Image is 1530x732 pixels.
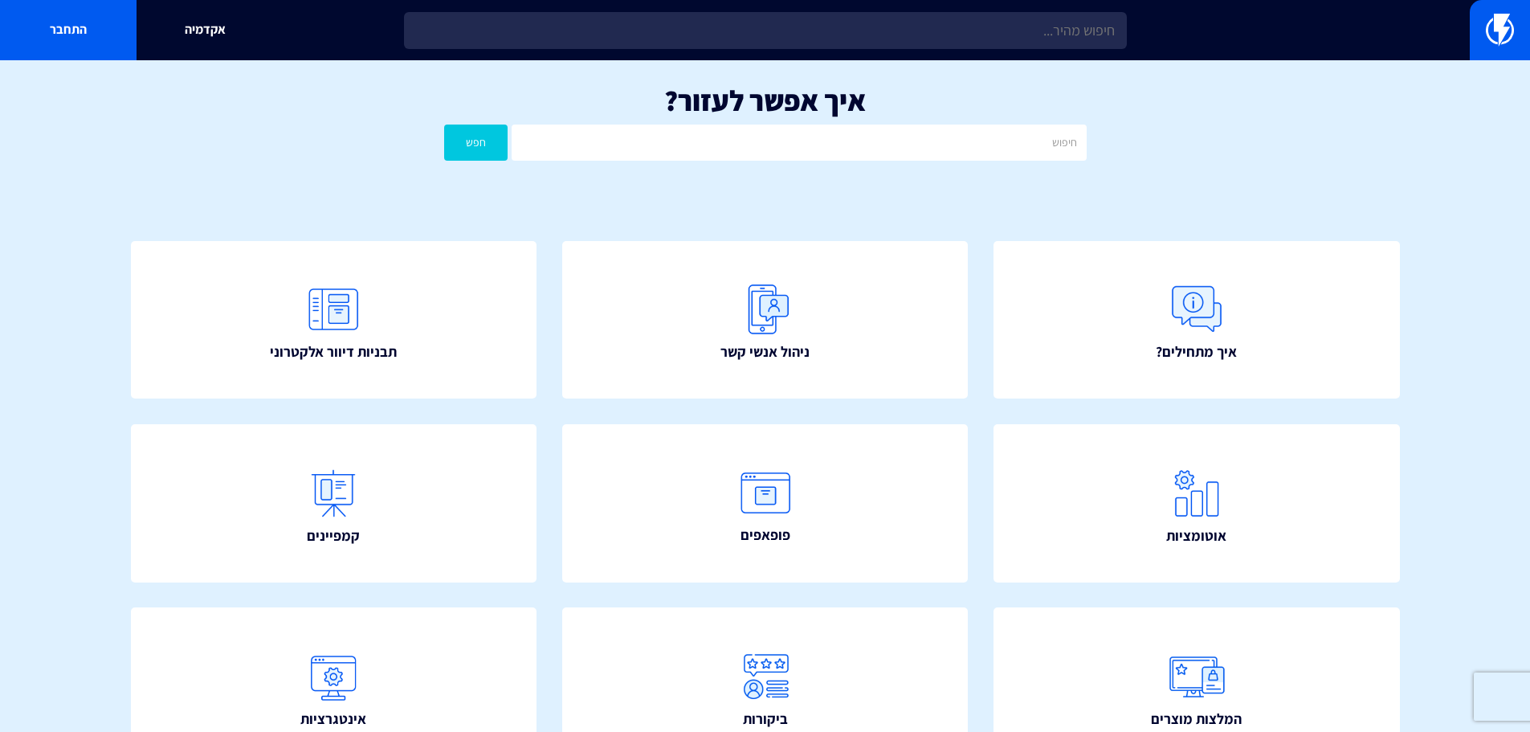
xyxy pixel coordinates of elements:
a: תבניות דיוור אלקטרוני [131,241,537,399]
a: אוטומציות [993,424,1400,583]
span: המלצות מוצרים [1151,709,1242,730]
span: ביקורות [743,709,788,730]
span: תבניות דיוור אלקטרוני [270,341,397,362]
span: ניהול אנשי קשר [720,341,810,362]
a: פופאפים [562,424,969,583]
a: ניהול אנשי קשר [562,241,969,399]
span: אינטגרציות [300,709,366,730]
a: קמפיינים [131,424,537,583]
button: חפש [444,125,508,161]
span: איך מתחילים? [1156,341,1237,362]
span: פופאפים [741,525,790,546]
span: קמפיינים [307,525,360,546]
a: איך מתחילים? [993,241,1400,399]
span: אוטומציות [1166,525,1226,546]
h1: איך אפשר לעזור? [24,84,1506,117]
input: חיפוש מהיר... [404,12,1127,49]
input: חיפוש [512,125,1086,161]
